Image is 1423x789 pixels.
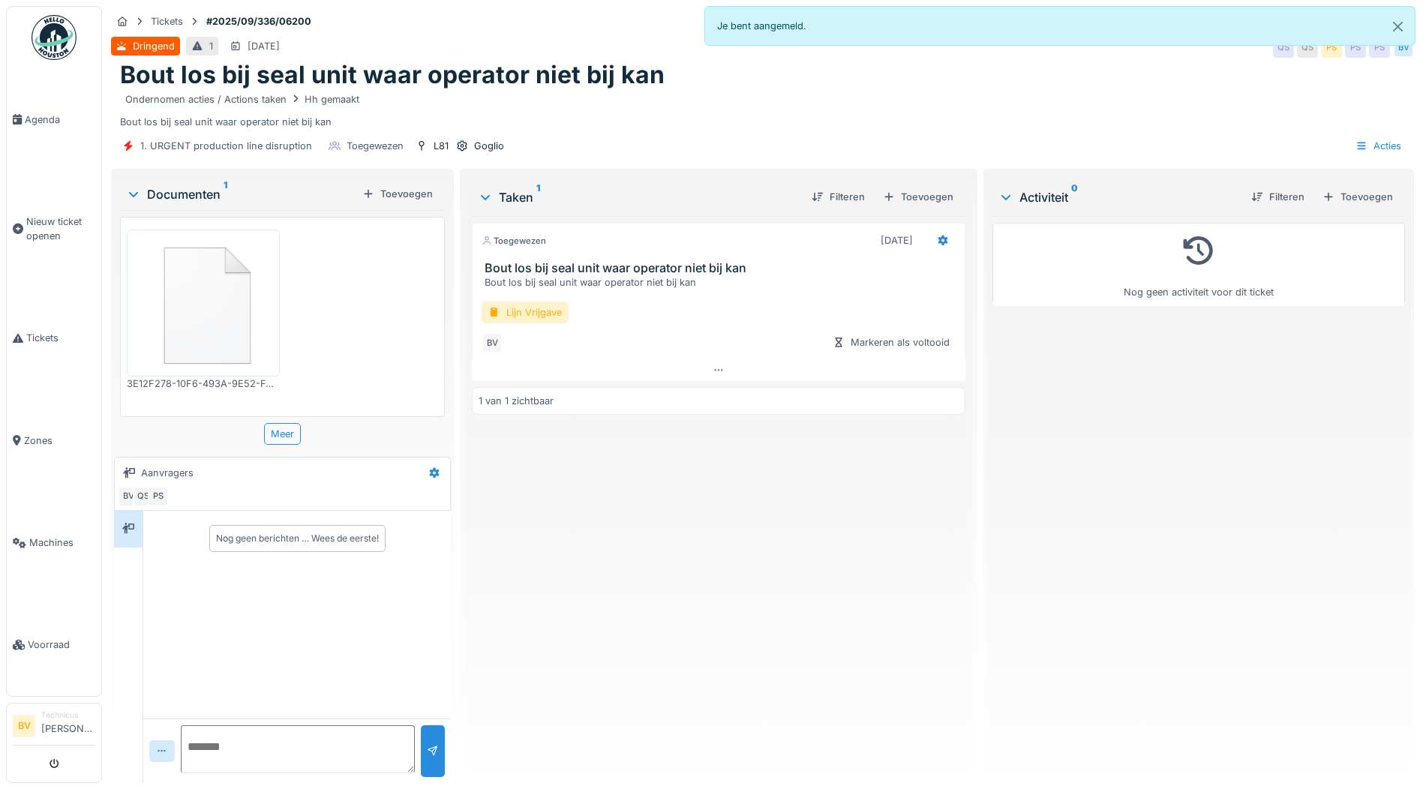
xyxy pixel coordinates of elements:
[140,139,312,153] div: 1. URGENT production line disruption
[347,139,404,153] div: Toegewezen
[24,433,95,448] span: Zones
[118,486,139,507] div: BV
[7,492,101,594] a: Machines
[7,594,101,696] a: Voorraad
[133,486,154,507] div: QS
[248,39,280,53] div: [DATE]
[1316,187,1399,207] div: Toevoegen
[127,376,280,391] div: 3E12F278-10F6-493A-9E52-FAB3E655EB03.mov
[41,709,95,742] li: [PERSON_NAME]
[216,532,379,545] div: Nog geen berichten … Wees de eerste!
[28,637,95,652] span: Voorraad
[148,486,169,507] div: PS
[704,6,1416,46] div: Je bent aangemeld.
[482,332,503,353] div: BV
[485,275,959,289] div: Bout los bij seal unit waar operator niet bij kan
[536,188,540,206] sup: 1
[131,233,276,372] img: 84750757-fdcc6f00-afbb-11ea-908a-1074b026b06b.png
[264,423,301,445] div: Meer
[126,185,356,203] div: Documenten
[434,139,449,153] div: L81
[827,332,956,352] div: Markeren als voltooid
[41,709,95,721] div: Technicus
[141,466,194,480] div: Aanvragers
[998,188,1239,206] div: Activiteit
[482,301,569,323] div: Lijn Vrijgave
[485,261,959,275] h3: Bout los bij seal unit waar operator niet bij kan
[26,331,95,345] span: Tickets
[1002,229,1395,299] div: Nog geen activiteit voor dit ticket
[120,90,1405,129] div: Bout los bij seal unit waar operator niet bij kan
[1369,37,1390,58] div: PS
[209,39,213,53] div: 1
[1349,135,1408,157] div: Acties
[120,61,665,89] h1: Bout los bij seal unit waar operator niet bij kan
[1273,37,1294,58] div: QS
[479,394,554,408] div: 1 van 1 zichtbaar
[13,709,95,745] a: BV Technicus[PERSON_NAME]
[806,187,871,207] div: Filteren
[7,389,101,491] a: Zones
[151,14,183,28] div: Tickets
[1381,7,1415,46] button: Close
[1297,37,1318,58] div: QS
[7,170,101,287] a: Nieuw ticket openen
[877,187,959,207] div: Toevoegen
[200,14,317,28] strong: #2025/09/336/06200
[13,715,35,737] li: BV
[26,214,95,243] span: Nieuw ticket openen
[29,535,95,550] span: Machines
[7,68,101,170] a: Agenda
[32,15,77,60] img: Badge_color-CXgf-gQk.svg
[356,184,439,204] div: Toevoegen
[1071,188,1078,206] sup: 0
[133,39,175,53] div: Dringend
[474,139,504,153] div: Goglio
[478,188,800,206] div: Taken
[1393,37,1414,58] div: BV
[7,287,101,389] a: Tickets
[25,112,95,127] span: Agenda
[1321,37,1342,58] div: PS
[1345,37,1366,58] div: PS
[224,185,227,203] sup: 1
[881,233,913,247] div: [DATE]
[482,235,546,247] div: Toegewezen
[1245,187,1310,207] div: Filteren
[125,92,359,106] div: Ondernomen acties / Actions taken Hh gemaakt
